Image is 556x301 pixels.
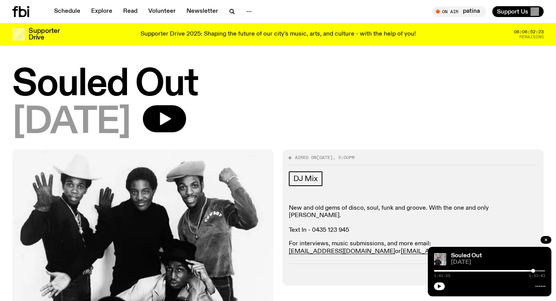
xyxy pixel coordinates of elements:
a: Explore [86,6,117,17]
span: [DATE] [451,260,545,265]
a: Souled Out [451,253,482,259]
a: Read [119,6,142,17]
span: Aired on [295,154,317,161]
a: [EMAIL_ADDRESS][DOMAIN_NAME] [401,248,507,255]
span: Support Us [497,8,528,15]
img: Stephen looks directly at the camera, wearing a black tee, black sunglasses and headphones around... [434,253,446,265]
p: For interviews, music submissions, and more email: or [289,240,537,255]
h1: Souled Out [12,67,544,102]
span: , 5:00pm [333,154,354,161]
p: Supporter Drive 2025: Shaping the future of our city’s music, arts, and culture - with the help o... [141,31,416,38]
span: Remaining [519,35,544,39]
h3: Supporter Drive [29,28,59,41]
span: [DATE] [317,154,333,161]
a: Volunteer [144,6,180,17]
button: Support Us [492,6,544,17]
button: On Airpatina [432,6,486,17]
a: DJ Mix [289,171,322,186]
a: Newsletter [182,6,223,17]
a: Schedule [49,6,85,17]
span: 1:53:43 [529,274,545,278]
p: New and old gems of disco, soul, funk and groove. With the one and only [PERSON_NAME]. Text In - ... [289,205,537,234]
span: [DATE] [12,105,131,140]
span: 1:41:25 [434,274,450,278]
span: DJ Mix [293,174,318,183]
span: 06:06:52:23 [514,30,544,34]
a: [EMAIL_ADDRESS][DOMAIN_NAME] [289,248,395,255]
